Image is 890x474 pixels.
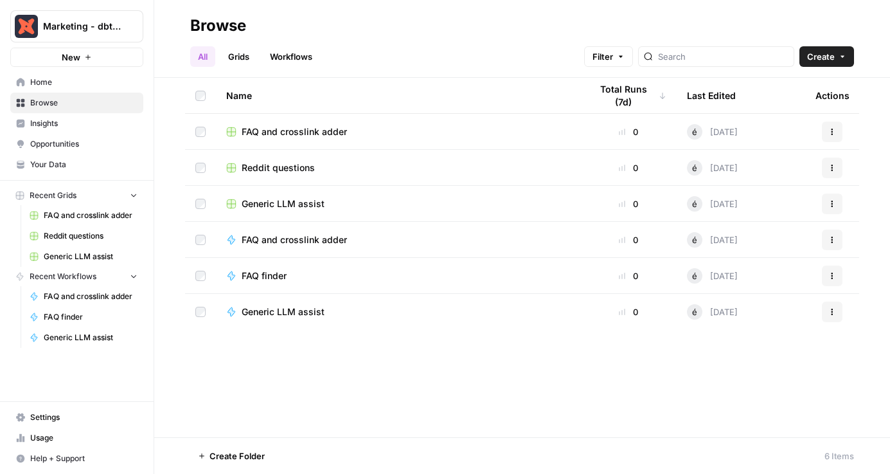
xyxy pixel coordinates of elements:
[24,246,143,267] a: Generic LLM assist
[687,124,738,140] div: [DATE]
[44,210,138,221] span: FAQ and crosslink adder
[226,233,570,246] a: FAQ and crosslink adder
[226,161,570,174] a: Reddit questions
[44,291,138,302] span: FAQ and crosslink adder
[209,450,265,462] span: Create Folder
[687,196,738,212] div: [DATE]
[10,93,143,113] a: Browse
[10,154,143,175] a: Your Data
[591,78,666,113] div: Total Runs (7d)
[10,134,143,154] a: Opportunities
[226,305,570,318] a: Generic LLM assist
[692,269,697,282] span: é
[44,230,138,242] span: Reddit questions
[242,269,287,282] span: FAQ finder
[30,77,138,88] span: Home
[190,446,272,466] button: Create Folder
[24,205,143,226] a: FAQ and crosslink adder
[30,159,138,170] span: Your Data
[591,161,666,174] div: 0
[30,190,76,201] span: Recent Grids
[807,50,835,63] span: Create
[591,305,666,318] div: 0
[584,46,633,67] button: Filter
[262,46,320,67] a: Workflows
[687,78,736,113] div: Last Edited
[10,407,143,428] a: Settings
[190,46,215,67] a: All
[44,332,138,343] span: Generic LLM assist
[30,432,138,444] span: Usage
[591,233,666,246] div: 0
[226,197,570,210] a: Generic LLM assist
[226,125,570,138] a: FAQ and crosslink adder
[591,197,666,210] div: 0
[692,233,697,246] span: é
[30,118,138,129] span: Insights
[30,453,138,464] span: Help + Support
[242,161,315,174] span: Reddit questions
[10,10,143,42] button: Workspace: Marketing - dbt Labs
[226,269,570,282] a: FAQ finder
[44,251,138,262] span: Generic LLM assist
[687,304,738,320] div: [DATE]
[658,50,788,63] input: Search
[44,311,138,323] span: FAQ finder
[591,269,666,282] div: 0
[242,233,347,246] span: FAQ and crosslink adder
[692,125,697,138] span: é
[242,125,347,138] span: FAQ and crosslink adder
[687,268,738,284] div: [DATE]
[226,78,570,113] div: Name
[30,97,138,109] span: Browse
[24,327,143,348] a: Generic LLM assist
[24,307,143,327] a: FAQ finder
[10,48,143,67] button: New
[687,232,738,248] div: [DATE]
[10,113,143,134] a: Insights
[591,125,666,138] div: 0
[24,286,143,307] a: FAQ and crosslink adder
[824,450,854,462] div: 6 Items
[30,271,96,282] span: Recent Workflows
[10,186,143,205] button: Recent Grids
[10,448,143,469] button: Help + Support
[592,50,613,63] span: Filter
[242,197,325,210] span: Generic LLM assist
[30,138,138,150] span: Opportunities
[220,46,257,67] a: Grids
[687,160,738,176] div: [DATE]
[190,15,246,36] div: Browse
[815,78,850,113] div: Actions
[30,412,138,423] span: Settings
[10,428,143,448] a: Usage
[242,305,325,318] span: Generic LLM assist
[10,72,143,93] a: Home
[15,15,38,38] img: Marketing - dbt Labs Logo
[692,305,697,318] span: é
[10,267,143,286] button: Recent Workflows
[62,51,80,64] span: New
[692,197,697,210] span: é
[799,46,854,67] button: Create
[692,161,697,174] span: é
[24,226,143,246] a: Reddit questions
[43,20,121,33] span: Marketing - dbt Labs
